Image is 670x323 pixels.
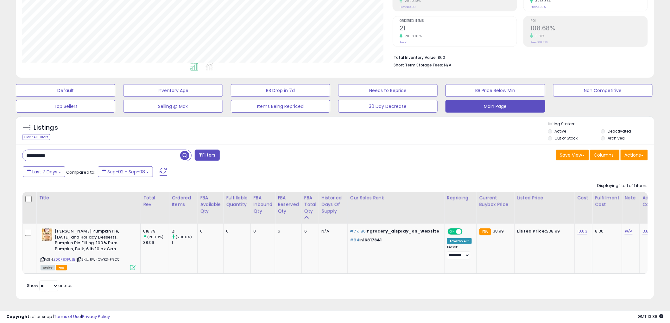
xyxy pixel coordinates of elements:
[447,245,472,259] div: Preset:
[6,314,29,320] strong: Copyright
[533,34,545,39] small: 0.01%
[338,100,438,113] button: 30 Day Decrease
[32,169,57,175] span: Last 7 Days
[6,314,110,320] div: seller snap | |
[555,135,578,141] label: Out of Stock
[56,265,67,270] span: FBA
[517,228,570,234] div: $38.99
[363,237,382,243] span: 16317841
[41,228,53,241] img: 51LU4MkdAwL._SL40_.jpg
[446,84,545,97] button: BB Price Below Min
[143,240,169,245] div: 38.99
[143,228,169,234] div: 818.79
[642,228,651,234] a: 3.85
[195,150,219,161] button: Filters
[41,228,136,270] div: ASIN:
[98,166,153,177] button: Sep-02 - Sep-08
[530,25,648,33] h2: 108.68%
[517,195,572,201] div: Listed Price
[54,257,75,262] a: B00F9XFUJE
[642,195,666,208] div: Additional Cost
[123,100,223,113] button: Selling @ Max
[278,228,297,234] div: 6
[400,25,517,33] h2: 21
[200,228,218,234] div: 0
[350,195,442,201] div: Cur Sales Rank
[595,195,619,208] div: Fulfillment Cost
[41,265,55,270] span: All listings currently available for purchase on Amazon
[578,228,588,234] a: 10.03
[278,195,299,214] div: FBA Reserved Qty
[22,134,50,140] div: Clear All Filters
[595,228,617,234] div: 8.36
[253,228,270,234] div: 0
[594,152,614,158] span: Columns
[530,19,648,23] span: ROI
[625,228,632,234] a: N/A
[176,234,192,239] small: (2000%)
[608,135,625,141] label: Archived
[556,150,589,160] button: Save View
[462,229,472,234] span: OFF
[34,123,58,132] h5: Listings
[608,128,631,134] label: Deactivated
[147,234,163,239] small: (2000%)
[123,84,223,97] button: Inventory Age
[143,195,166,208] div: Total Rev.
[39,195,138,201] div: Title
[76,257,120,262] span: | SKU: RW-OWKS-F9OC
[590,150,620,160] button: Columns
[447,238,472,244] div: Amazon AI *
[555,128,566,134] label: Active
[553,84,653,97] button: Non Competitive
[394,55,437,60] b: Total Inventory Value:
[448,229,456,234] span: ON
[447,195,474,201] div: Repricing
[517,228,546,234] b: Listed Price:
[226,195,248,208] div: Fulfillable Quantity
[394,62,443,68] b: Short Term Storage Fees:
[253,195,272,214] div: FBA inbound Qty
[54,314,81,320] a: Terms of Use
[226,228,246,234] div: 0
[322,195,345,214] div: Historical Days Of Supply
[350,228,366,234] span: #77,186
[107,169,145,175] span: Sep-02 - Sep-08
[493,228,504,234] span: 38.99
[231,84,330,97] button: BB Drop in 7d
[446,100,545,113] button: Main Page
[27,283,73,289] span: Show: entries
[597,183,648,189] div: Displaying 1 to 1 of 1 items
[578,195,590,201] div: Cost
[638,314,664,320] span: 2025-09-16 13:38 GMT
[23,166,65,177] button: Last 7 Days
[400,40,408,44] small: Prev: 1
[400,19,517,23] span: Ordered Items
[400,5,416,9] small: Prev: $10.90
[338,84,438,97] button: Needs to Reprice
[16,84,115,97] button: Default
[370,228,439,234] span: grocery_display_on_website
[530,40,548,44] small: Prev: 108.67%
[548,121,654,127] p: Listing States:
[200,195,221,214] div: FBA Available Qty
[621,150,648,160] button: Actions
[444,62,452,68] span: N/A
[231,100,330,113] button: Items Being Repriced
[394,53,643,61] li: $60
[66,169,95,175] span: Compared to:
[479,228,491,235] small: FBA
[172,240,197,245] div: 1
[625,195,637,201] div: Note
[530,5,546,9] small: Prev: 3.00%
[402,34,422,39] small: 2000.00%
[172,195,195,208] div: Ordered Items
[82,314,110,320] a: Privacy Policy
[322,228,343,234] div: N/A
[350,237,439,243] p: in
[479,195,512,208] div: Current Buybox Price
[350,237,359,243] span: #84
[350,228,439,234] p: in
[172,228,197,234] div: 21
[55,228,132,253] b: [PERSON_NAME] Pumpkin Pie, [DATE] and Holiday Desserts, Pumpkin Pie Filling, 100% Pure Pumpkin, B...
